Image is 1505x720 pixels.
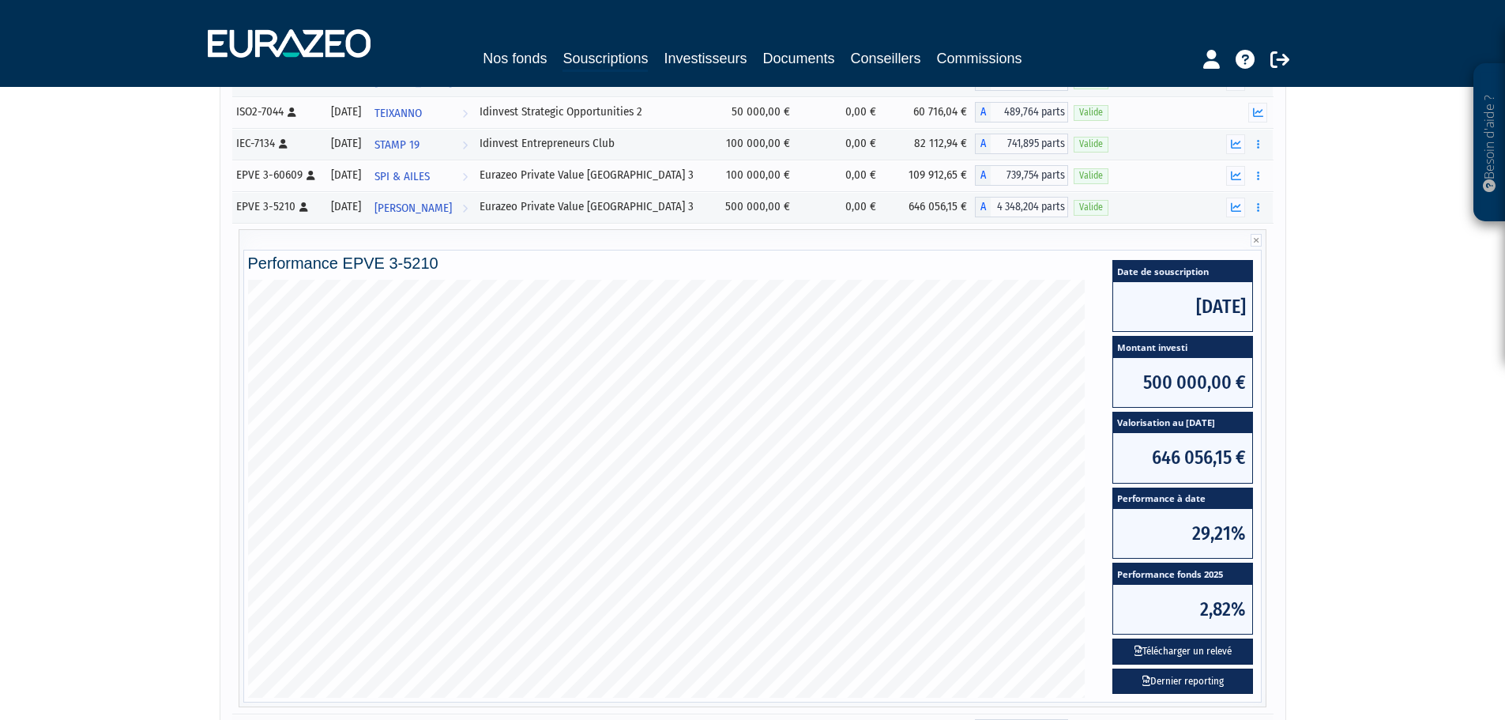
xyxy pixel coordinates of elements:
div: A - Idinvest Strategic Opportunities 2 [975,102,1069,123]
td: 0,00 € [798,128,884,160]
div: Eurazeo Private Value [GEOGRAPHIC_DATA] 3 [480,167,705,183]
td: 646 056,15 € [884,191,975,223]
span: [DATE] [1113,282,1252,331]
div: A - Eurazeo Private Value Europe 3 [975,165,1069,186]
span: Valorisation au [DATE] [1113,413,1252,434]
span: TEIXANNO [374,99,422,128]
span: 741,895 parts [991,134,1069,154]
span: Date de souscription [1113,261,1252,282]
span: A [975,165,991,186]
div: [DATE] [330,104,363,120]
button: Télécharger un relevé [1112,639,1253,665]
a: Investisseurs [664,47,747,70]
span: 646 056,15 € [1113,433,1252,482]
td: 500 000,00 € [711,191,798,223]
div: Idinvest Entrepreneurs Club [480,135,705,152]
div: EPVE 3-60609 [236,167,320,183]
td: 100 000,00 € [711,160,798,191]
span: SPI & AILES [374,162,430,191]
div: EPVE 3-5210 [236,198,320,215]
i: [Français] Personne physique [288,107,296,117]
div: [DATE] [330,167,363,183]
a: Dernier reporting [1112,669,1253,695]
span: Valide [1074,200,1108,215]
span: 500 000,00 € [1113,358,1252,407]
span: Performance à date [1113,488,1252,510]
a: Conseillers [851,47,921,70]
td: 82 112,94 € [884,128,975,160]
td: 100 000,00 € [711,128,798,160]
span: 2,82% [1113,585,1252,634]
a: TEIXANNO [368,96,474,128]
p: Besoin d'aide ? [1481,72,1499,214]
span: 4 348,204 parts [991,197,1069,217]
td: 0,00 € [798,160,884,191]
div: A - Eurazeo Private Value Europe 3 [975,197,1069,217]
a: Souscriptions [562,47,648,72]
i: [Français] Personne physique [279,139,288,149]
span: Valide [1074,137,1108,152]
a: Commissions [937,47,1022,70]
td: 109 912,65 € [884,160,975,191]
a: [PERSON_NAME] [368,191,474,223]
a: Documents [763,47,835,70]
span: 29,21% [1113,509,1252,558]
span: A [975,197,991,217]
span: Montant investi [1113,337,1252,358]
div: ISO2-7044 [236,104,320,120]
td: 50 000,00 € [711,96,798,128]
a: STAMP 19 [368,128,474,160]
td: 0,00 € [798,96,884,128]
i: [Français] Personne physique [307,171,315,180]
span: 739,754 parts [991,165,1069,186]
a: SPI & AILES [368,160,474,191]
span: Performance fonds 2025 [1113,564,1252,585]
span: Valide [1074,168,1108,183]
span: 489,764 parts [991,102,1069,123]
div: [DATE] [330,135,363,152]
span: A [975,102,991,123]
div: Eurazeo Private Value [GEOGRAPHIC_DATA] 3 [480,198,705,215]
h4: Performance EPVE 3-5210 [248,254,1258,272]
td: 60 716,04 € [884,96,975,128]
a: Nos fonds [483,47,547,70]
div: [DATE] [330,198,363,215]
span: A [975,134,991,154]
span: [PERSON_NAME] [374,194,452,223]
span: STAMP 19 [374,130,420,160]
div: Idinvest Strategic Opportunities 2 [480,104,705,120]
td: 0,00 € [798,191,884,223]
i: Voir l'investisseur [462,162,468,191]
i: [Français] Personne physique [299,202,308,212]
div: A - Idinvest Entrepreneurs Club [975,134,1069,154]
img: 1732889491-logotype_eurazeo_blanc_rvb.png [208,29,371,58]
div: IEC-7134 [236,135,320,152]
span: Valide [1074,105,1108,120]
i: Voir l'investisseur [462,130,468,160]
i: Voir l'investisseur [462,194,468,223]
i: Voir l'investisseur [462,99,468,128]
